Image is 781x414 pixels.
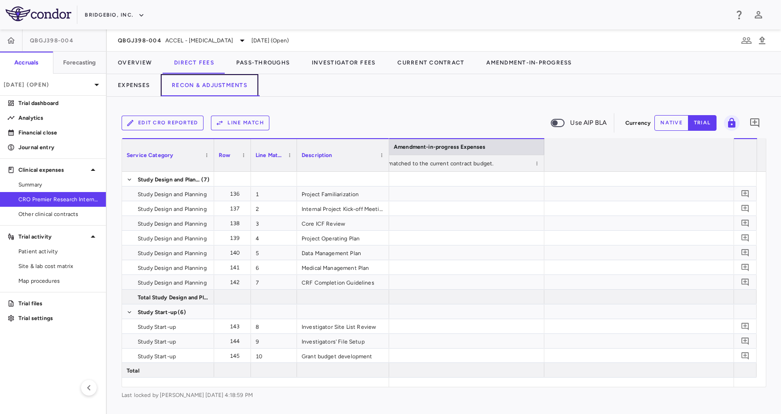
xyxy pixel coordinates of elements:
img: logo-full-BYUhSk78.svg [6,6,71,21]
span: ACCEL - [MEDICAL_DATA] [165,36,233,45]
button: Direct Fees [163,52,225,74]
svg: Add comment [741,219,750,227]
button: Add comment [739,232,752,244]
span: Study Start-up [138,305,177,320]
div: 142 [222,275,246,290]
div: 136 [222,187,246,201]
span: Description [302,152,332,158]
span: Patient activity [18,247,99,256]
span: Study Design and Planning [138,216,207,231]
span: Study Design and Planning [138,275,207,290]
div: 137 [222,201,246,216]
div: 10 [251,349,297,363]
svg: Add comment [741,189,750,198]
svg: Add comment [741,263,750,272]
span: Unlock grid [720,115,740,131]
button: Add comment [739,261,752,274]
div: Project Operating Plan [297,231,389,245]
button: BridgeBio, Inc. [85,8,145,23]
div: 139 [222,231,246,245]
div: Investigators' File Setup [297,334,389,348]
span: (6) [178,305,186,320]
button: Add comment [739,246,752,259]
button: native [654,115,688,131]
span: Map procedures [18,277,99,285]
div: Grant budget development [297,349,389,363]
span: Other clinical contracts [18,210,99,218]
div: 141 [222,260,246,275]
span: Summary [18,181,99,189]
div: Data Management Plan [297,245,389,260]
div: 2 [251,201,297,216]
p: Clinical expenses [18,166,87,174]
div: 144 [222,334,246,349]
p: Trial activity [18,233,87,241]
div: 8 [251,319,297,333]
div: 5 [251,245,297,260]
span: Last locked by [PERSON_NAME] [DATE] 4:18:59 PM [122,391,766,399]
span: Service Category [127,152,173,158]
button: Overview [107,52,163,74]
span: Study Start-up [138,334,176,349]
button: Add comment [739,350,752,362]
span: Row [219,152,230,158]
button: Current Contract [386,52,475,74]
button: Line Match [211,116,269,130]
span: Amendment-in-progress Expenses [394,144,486,150]
svg: Add comment [741,204,750,213]
p: Analytics [18,114,99,122]
button: Investigator Fees [301,52,386,74]
button: Add comment [739,202,752,215]
button: Pass-Throughs [225,52,301,74]
svg: Add comment [741,322,750,331]
span: Study Start-up [138,320,176,334]
div: 7 [251,275,297,289]
svg: Add comment [741,337,750,345]
span: Site & lab cost matrix [18,262,99,270]
p: Trial files [18,299,99,308]
button: Expenses [107,74,161,96]
button: Recon & Adjustments [161,74,258,96]
svg: Add comment [741,248,750,257]
div: CRF Completion Guidelines [297,275,389,289]
span: Study Design and Planning [138,202,207,216]
span: QBGJ398-004 [30,37,74,44]
svg: Add comment [749,117,760,128]
h6: Accruals [14,58,38,67]
div: 1 [251,187,297,201]
span: CRO Premier Research International [18,195,99,204]
div: Project Familiarization [297,187,389,201]
span: Total Study Design and Planning [138,290,209,305]
div: 145 [222,349,246,363]
div: 6 [251,260,297,274]
div: Core ICF Review [297,216,389,230]
button: Edit CRO reported [122,116,204,130]
button: Add comment [739,320,752,332]
span: Study Design and Planning [138,172,200,187]
p: Trial dashboard [18,99,99,107]
span: Study Design and Planning [138,231,207,246]
h6: Forecasting [63,58,96,67]
span: Use AIP BLA [570,118,606,128]
div: Internal Project Kick-off Meeting [297,201,389,216]
span: QBGJ398-004 [118,37,162,44]
span: [DATE] (Open) [251,36,289,45]
div: Investigator Site List Review [297,319,389,333]
button: Add comment [739,335,752,347]
p: Journal entry [18,143,99,152]
span: Study Design and Planning [138,187,207,202]
span: Study Start-up [138,349,176,364]
button: Add comment [739,276,752,288]
span: Total [127,363,140,378]
button: Add comment [739,187,752,200]
p: Currency [625,119,651,127]
span: Study Design and Planning [138,261,207,275]
div: 140 [222,245,246,260]
button: Amendment-In-Progress [475,52,583,74]
svg: Add comment [741,233,750,242]
p: Financial close [18,128,99,137]
svg: Add comment [741,351,750,360]
div: 143 [222,319,246,334]
p: Trial settings [18,314,99,322]
span: Study Design and Planning [138,246,207,261]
